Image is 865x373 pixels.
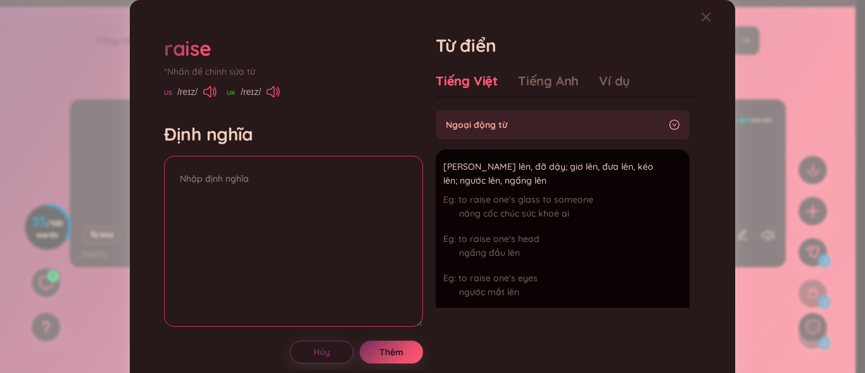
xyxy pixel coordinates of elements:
[458,233,540,244] span: to raise one's head
[446,118,664,132] span: Ngoại động từ
[443,206,682,220] div: nâng cốc chúc sức khoẻ ai
[379,346,403,358] span: Thêm
[436,34,695,57] h1: Từ điển
[164,123,423,146] h4: Định nghĩa
[164,34,211,62] div: raise
[177,85,198,99] span: /reɪz/
[518,72,579,90] div: Tiếng Anh
[458,194,593,205] span: to raise one's glass to someone
[443,246,682,260] div: ngẩng đầu lên
[458,272,538,284] span: to raise one's eyes
[241,85,261,99] span: /reɪz/
[669,120,679,130] span: right-circle
[443,285,682,299] div: ngước mắt lên
[164,88,172,98] span: US
[313,346,330,358] span: Hủy
[436,72,498,90] div: Tiếng Việt
[227,88,236,98] span: UK
[599,72,630,90] div: Ví dụ
[164,65,423,79] div: *Nhấn để chỉnh sửa từ
[443,160,666,187] span: [PERSON_NAME] lên, đỡ dậy; giơ lên, đưa lên, kéo lên; ngước lên, ngẩng lên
